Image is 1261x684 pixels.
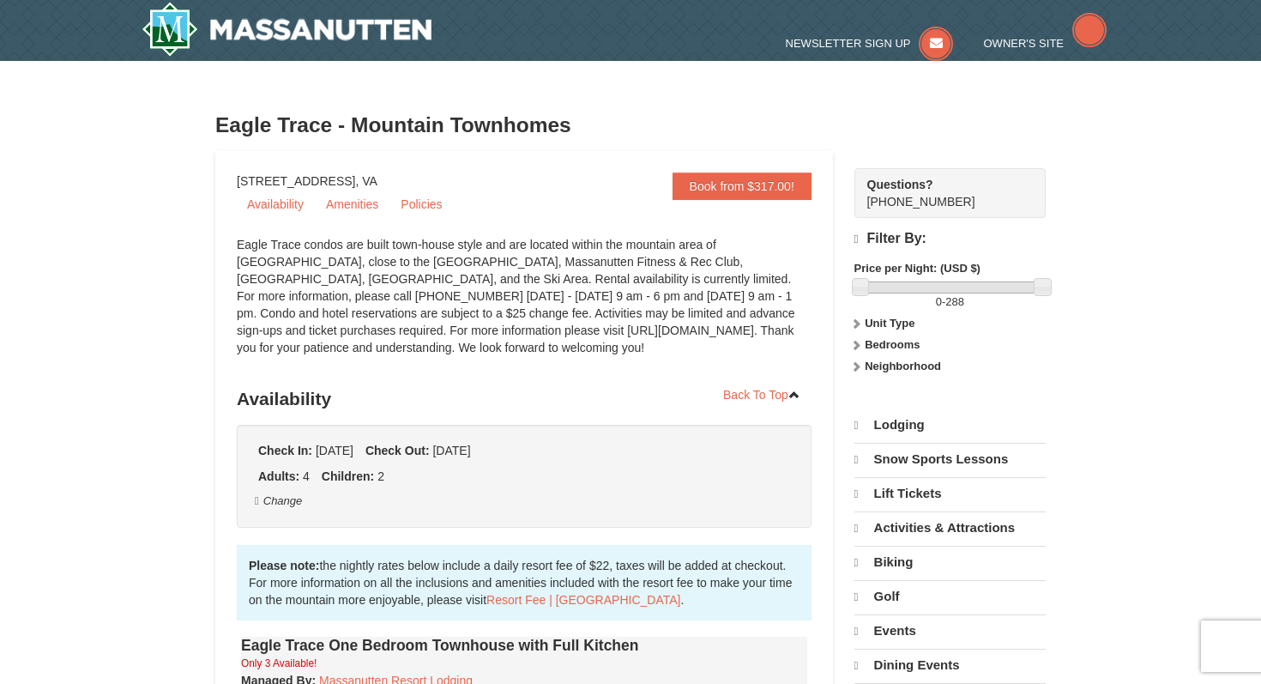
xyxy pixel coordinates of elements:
strong: Questions? [867,178,933,191]
h3: Availability [237,382,812,416]
a: Newsletter Sign Up [786,37,954,50]
a: Massanutten Resort [142,2,431,57]
a: Activities & Attractions [854,511,1046,544]
strong: Please note: [249,559,319,572]
a: Amenities [316,191,389,217]
span: Owner's Site [984,37,1065,50]
span: [PHONE_NUMBER] [867,176,1015,209]
strong: Price per Night: (USD $) [854,262,980,275]
a: Availability [237,191,314,217]
a: Owner's Site [984,37,1107,50]
small: Only 3 Available! [241,657,317,669]
a: Back To Top [712,382,812,408]
span: 288 [945,295,964,308]
strong: Bedrooms [865,338,920,351]
div: the nightly rates below include a daily resort fee of $22, taxes will be added at checkout. For m... [237,545,812,620]
h4: Filter By: [854,231,1046,247]
span: 2 [377,469,384,483]
div: Eagle Trace condos are built town-house style and are located within the mountain area of [GEOGRA... [237,236,812,373]
strong: Check In: [258,444,312,457]
a: Resort Fee | [GEOGRAPHIC_DATA] [486,593,680,607]
h4: Eagle Trace One Bedroom Townhouse with Full Kitchen [241,637,807,654]
h3: Eagle Trace - Mountain Townhomes [215,108,1046,142]
a: Lift Tickets [854,477,1046,510]
a: Lodging [854,409,1046,441]
button: Change [254,492,303,511]
label: - [854,294,1046,311]
a: Snow Sports Lessons [854,443,1046,475]
a: Events [854,614,1046,647]
strong: Check Out: [365,444,430,457]
strong: Adults: [258,469,299,483]
img: Massanutten Resort Logo [142,2,431,57]
a: Golf [854,580,1046,613]
strong: Children: [322,469,374,483]
strong: Unit Type [865,317,914,330]
span: 0 [936,295,942,308]
a: Biking [854,546,1046,578]
strong: Neighborhood [865,360,941,372]
a: Policies [390,191,452,217]
a: Book from $317.00! [673,173,812,200]
span: [DATE] [316,444,353,457]
span: Newsletter Sign Up [786,37,911,50]
span: 4 [303,469,310,483]
a: Dining Events [854,649,1046,681]
span: [DATE] [432,444,470,457]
